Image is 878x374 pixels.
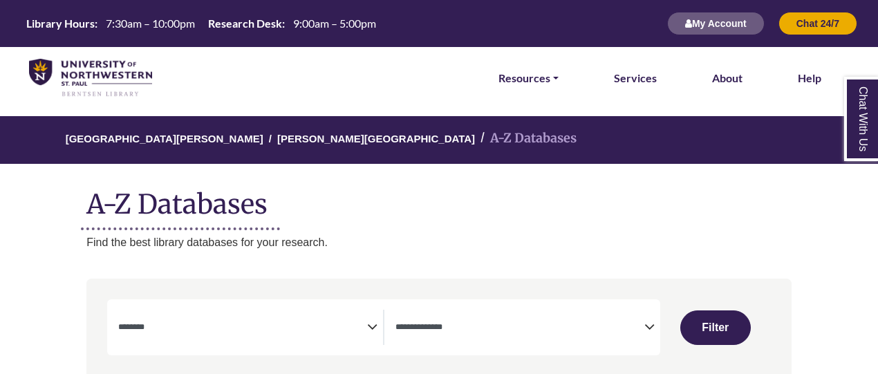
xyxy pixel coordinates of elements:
a: Chat 24/7 [778,17,857,29]
img: library_home [29,59,152,97]
a: [GEOGRAPHIC_DATA][PERSON_NAME] [66,131,263,144]
a: My Account [667,17,765,29]
a: [PERSON_NAME][GEOGRAPHIC_DATA] [277,131,475,144]
th: Research Desk: [203,16,286,30]
table: Hours Today [21,16,382,29]
h1: A-Z Databases [86,178,792,220]
a: Resources [498,69,559,87]
span: 7:30am – 10:00pm [106,17,195,30]
textarea: Filter [395,323,644,334]
a: About [712,69,742,87]
button: My Account [667,12,765,35]
span: 9:00am – 5:00pm [293,17,376,30]
a: Help [798,69,821,87]
button: Chat 24/7 [778,12,857,35]
a: Services [614,69,657,87]
th: Library Hours: [21,16,98,30]
button: Submit for Search Results [680,310,751,345]
p: Find the best library databases for your research. [86,234,792,252]
textarea: Filter [118,323,367,334]
a: Hours Today [21,16,382,32]
nav: breadcrumb [86,116,792,164]
li: A-Z Databases [475,129,577,149]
